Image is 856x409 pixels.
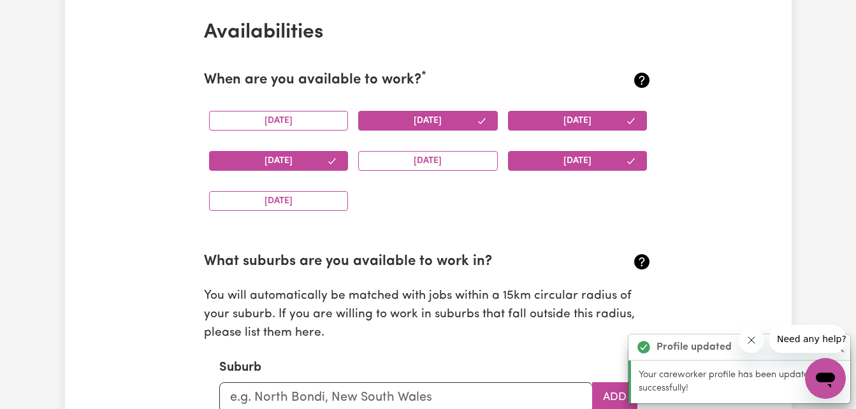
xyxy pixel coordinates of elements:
[358,111,498,131] button: [DATE]
[657,340,732,355] strong: Profile updated
[209,151,349,171] button: [DATE]
[209,191,349,211] button: [DATE]
[639,368,843,396] p: Your careworker profile has been updated successfully!
[358,151,498,171] button: [DATE]
[508,151,648,171] button: [DATE]
[204,254,578,271] h2: What suburbs are you available to work in?
[508,111,648,131] button: [DATE]
[219,358,261,377] label: Suburb
[204,20,653,45] h2: Availabilities
[204,287,653,342] p: You will automatically be matched with jobs within a 15km circular radius of your suburb. If you ...
[805,358,846,399] iframe: Button to launch messaging window
[204,72,578,89] h2: When are you available to work?
[769,325,846,353] iframe: Message from company
[209,111,349,131] button: [DATE]
[8,9,77,19] span: Need any help?
[739,327,764,353] iframe: Close message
